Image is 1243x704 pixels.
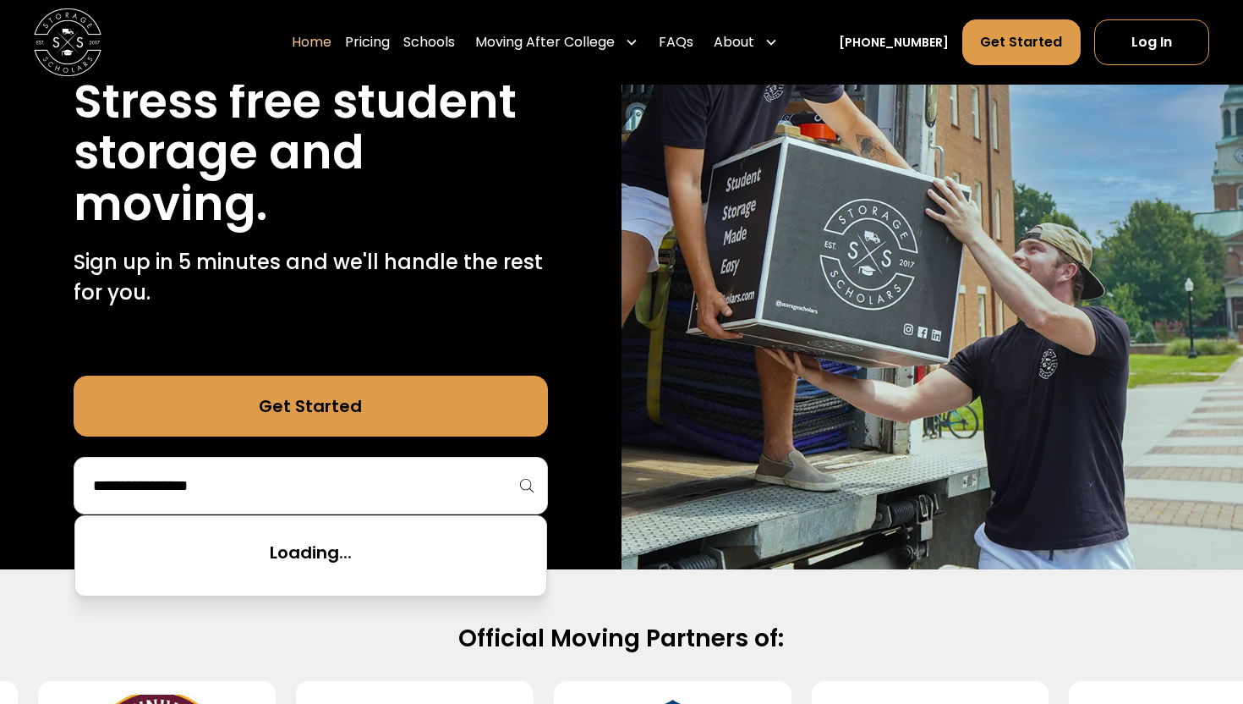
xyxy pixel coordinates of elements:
[74,376,548,437] a: Get Started
[707,19,785,66] div: About
[345,19,390,66] a: Pricing
[292,19,331,66] a: Home
[74,76,548,230] h1: Stress free student storage and moving.
[403,19,455,66] a: Schools
[79,624,1164,655] h2: Official Moving Partners of:
[34,8,101,76] img: Storage Scholars main logo
[475,32,615,52] div: Moving After College
[714,32,754,52] div: About
[839,34,949,52] a: [PHONE_NUMBER]
[468,19,645,66] div: Moving After College
[962,19,1080,65] a: Get Started
[74,247,548,308] p: Sign up in 5 minutes and we'll handle the rest for you.
[659,19,693,66] a: FAQs
[1094,19,1209,65] a: Log In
